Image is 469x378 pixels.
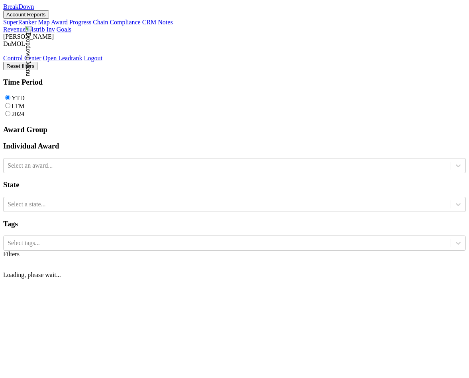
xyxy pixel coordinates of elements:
[12,95,25,101] label: YTD
[57,26,71,33] a: Goals
[3,180,466,189] h3: State
[142,19,173,26] a: CRM Notes
[3,19,37,26] a: SuperRanker
[3,78,466,87] h3: Time Period
[3,142,466,150] h3: Individual Award
[51,19,91,26] a: Award Progress
[3,62,37,70] button: Reset filters
[12,111,24,117] label: 2024
[3,19,466,26] div: Account Reports
[38,19,50,26] a: Map
[3,10,49,19] button: Account Reports
[3,3,34,10] a: BreakDown
[25,26,32,76] img: Dropdown Menu
[3,40,25,47] span: DuMOL
[93,19,141,26] a: Chain Compliance
[3,55,41,61] a: Control Center
[27,26,55,33] a: Distrib Inv
[12,103,24,109] label: LTM
[3,220,466,228] h3: Tags
[3,26,26,33] a: Revenue
[3,271,466,279] p: Loading, please wait...
[3,33,466,40] div: [PERSON_NAME]
[3,125,466,134] h3: Award Group
[84,55,102,61] a: Logout
[3,55,466,62] div: Dropdown Menu
[3,251,20,257] a: Filters
[43,55,82,61] a: Open Leadrank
